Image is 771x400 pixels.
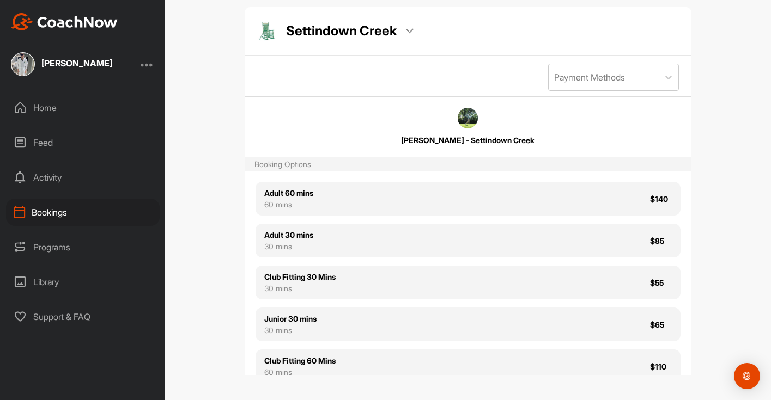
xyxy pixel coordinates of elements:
img: CoachNow [11,13,118,30]
div: 30 mins [264,282,336,294]
div: Open Intercom Messenger [734,363,760,389]
div: 30 mins [264,241,313,252]
div: $55 [650,277,672,288]
p: Settindown Creek [286,22,397,40]
div: Adult 60 mins [264,187,313,199]
div: Feed [6,129,160,156]
div: Activity [6,164,160,191]
div: 30 mins [264,324,317,336]
div: Junior 30 mins [264,313,317,324]
div: Booking Options [254,158,311,170]
div: $65 [650,319,672,330]
div: 60 mins [264,366,336,378]
div: Club Fitting 30 Mins [264,271,336,282]
div: $85 [650,235,672,247]
div: Bookings [6,199,160,226]
div: 60 mins [264,199,313,210]
div: Library [6,268,160,296]
div: Adult 30 mins [264,229,313,241]
img: square_55c221772432518c75231a5e5eaafc4a.jpg [11,52,35,76]
div: Payment Methods [554,71,625,84]
div: $140 [650,193,672,205]
div: $110 [650,361,672,372]
img: facility_logo [256,20,277,42]
div: Club Fitting 60 Mins [264,355,336,366]
div: Programs [6,233,160,261]
div: [PERSON_NAME] - Settindown Creek [278,134,658,146]
div: Support & FAQ [6,303,160,330]
img: square_359dc0286aabeadf99ca4b7772284ea0.jpg [458,108,478,128]
div: [PERSON_NAME] [41,59,112,67]
img: dropdown_arrow [405,28,414,34]
div: Home [6,94,160,121]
